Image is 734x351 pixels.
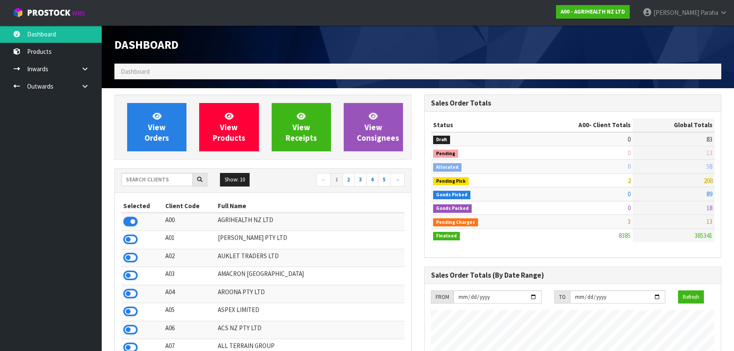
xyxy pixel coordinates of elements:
[561,8,625,15] strong: A00 - AGRIHEALTH NZ LTD
[706,190,712,198] span: 89
[213,111,245,143] span: View Products
[390,173,405,187] a: →
[357,111,399,143] span: View Consignees
[72,9,85,17] small: WMS
[163,303,216,321] td: A05
[163,249,216,267] td: A02
[706,204,712,212] span: 18
[706,162,712,170] span: 58
[628,190,631,198] span: 0
[653,8,699,17] span: [PERSON_NAME]
[127,103,186,151] a: ViewOrders
[431,290,453,304] div: FROM
[216,213,405,231] td: AGRIHEALTH NZ LTD
[163,213,216,231] td: A00
[121,199,163,213] th: Selected
[628,204,631,212] span: 0
[216,267,405,285] td: AMACRON [GEOGRAPHIC_DATA]
[163,267,216,285] td: A03
[628,149,631,157] span: 0
[27,7,70,18] span: ProStock
[354,173,367,187] a: 3
[706,217,712,226] span: 13
[431,118,525,132] th: Status
[433,191,470,199] span: Goods Picked
[366,173,378,187] a: 4
[628,217,631,226] span: 3
[216,303,405,321] td: ASPEX LIMITED
[554,290,570,304] div: TO
[199,103,259,151] a: ViewProducts
[706,135,712,143] span: 83
[433,136,450,144] span: Draft
[703,176,712,184] span: 208
[433,232,460,240] span: Finalised
[331,173,343,187] a: 1
[344,103,403,151] a: ViewConsignees
[270,173,405,188] nav: Page navigation
[678,290,704,304] button: Refresh
[13,7,23,18] img: cube-alt.png
[695,231,712,240] span: 385341
[433,218,478,227] span: Pending Charges
[163,199,216,213] th: Client Code
[556,5,630,19] a: A00 - AGRIHEALTH NZ LTD
[431,271,715,279] h3: Sales Order Totals (By Date Range)
[525,118,633,132] th: - Client Totals
[342,173,355,187] a: 2
[220,173,250,187] button: Show: 10
[272,103,331,151] a: ViewReceipts
[316,173,331,187] a: ←
[433,204,472,213] span: Goods Packed
[706,149,712,157] span: 13
[216,199,405,213] th: Full Name
[121,67,150,75] span: Dashboard
[433,177,469,186] span: Pending Pick
[216,249,405,267] td: AUKLET TRADERS LTD
[628,176,631,184] span: 2
[378,173,390,187] a: 5
[628,135,631,143] span: 0
[286,111,317,143] span: View Receipts
[216,321,405,339] td: ACS NZ PTY LTD
[628,162,631,170] span: 0
[619,231,631,240] span: 8385
[216,231,405,249] td: [PERSON_NAME] PTY LTD
[163,285,216,303] td: A04
[145,111,169,143] span: View Orders
[701,8,718,17] span: Paraha
[431,99,715,107] h3: Sales Order Totals
[121,173,193,186] input: Search clients
[216,285,405,303] td: AROONA PTY LTD
[163,231,216,249] td: A01
[114,37,178,52] span: Dashboard
[433,150,458,158] span: Pending
[633,118,715,132] th: Global Totals
[433,163,462,172] span: Allocated
[163,321,216,339] td: A06
[578,121,589,129] span: A00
